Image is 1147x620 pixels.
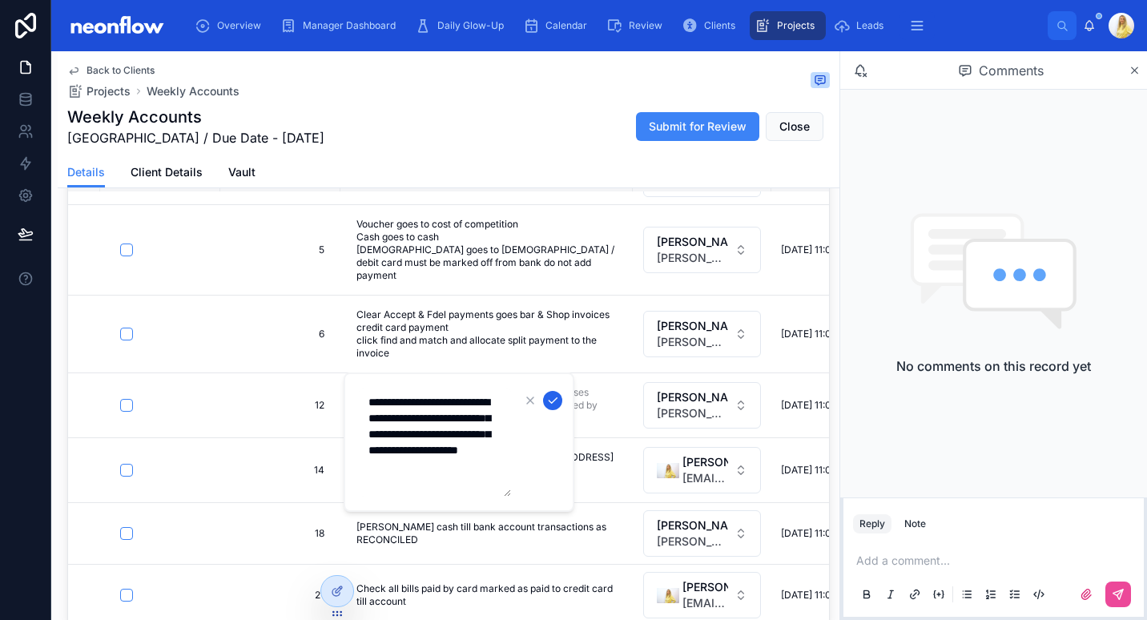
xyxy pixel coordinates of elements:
button: Select Button [643,227,761,273]
button: Select Button [643,382,761,429]
a: Projects [750,11,826,40]
span: [PERSON_NAME][EMAIL_ADDRESS][DOMAIN_NAME] [657,334,728,350]
button: Select Button [643,447,761,493]
span: Review [629,19,662,32]
span: 14 [236,464,324,477]
span: Submit for Review [649,119,747,135]
span: [PERSON_NAME][EMAIL_ADDRESS][DOMAIN_NAME] [657,405,728,421]
a: Daily Glow-Up [410,11,515,40]
div: scrollable content [182,8,1048,43]
a: Client Details [131,158,203,190]
span: 18 [236,527,324,540]
h2: No comments on this record yet [896,356,1091,376]
button: Select Button [643,510,761,557]
span: [PERSON_NAME] [657,234,728,250]
span: [DATE] 11:05 [781,399,837,412]
span: [PERSON_NAME] [657,318,728,334]
span: 12 [236,399,324,412]
span: Back to Clients [87,64,155,77]
span: Voucher goes to cost of competition Cash goes to cash [DEMOGRAPHIC_DATA] goes to [DEMOGRAPHIC_DAT... [356,218,617,282]
span: 6 [236,328,324,340]
button: Select Button [643,311,761,357]
a: Review [602,11,674,40]
span: 21 [236,589,324,602]
span: [PERSON_NAME][EMAIL_ADDRESS][DOMAIN_NAME] [657,250,728,266]
span: [PERSON_NAME][EMAIL_ADDRESS][DOMAIN_NAME] [657,533,728,550]
span: Details [67,164,105,180]
a: Overview [190,11,272,40]
span: [PERSON_NAME] [682,454,728,470]
span: 5 [236,244,324,256]
span: [PERSON_NAME] [682,579,728,595]
span: [EMAIL_ADDRESS][DOMAIN_NAME] [682,470,728,486]
span: [PERSON_NAME] cash till bank account transactions as RECONCILED [356,521,617,546]
button: Close [766,112,823,141]
a: Vault [228,158,256,190]
a: Projects [67,83,131,99]
a: Back to Clients [67,64,155,77]
span: Calendar [545,19,587,32]
img: App logo [64,13,169,38]
span: Close [779,119,810,135]
h1: Weekly Accounts [67,106,324,128]
span: [DATE] 11:05 [781,464,837,477]
span: [GEOGRAPHIC_DATA] / Due Date - [DATE] [67,128,324,147]
span: [DATE] 11:05 [781,589,837,602]
span: Manager Dashboard [303,19,396,32]
span: Clear Accept & Fdel payments goes bar & Shop invoices credit card payment click find and match an... [356,308,617,360]
a: Manager Dashboard [276,11,407,40]
span: [EMAIL_ADDRESS][DOMAIN_NAME] [682,595,728,611]
span: [PERSON_NAME] [657,517,728,533]
span: Leads [856,19,883,32]
span: Comments [979,61,1044,80]
span: Projects [87,83,131,99]
span: Projects [777,19,815,32]
span: Daily Glow-Up [437,19,504,32]
span: [DATE] 11:05 [781,527,837,540]
span: Client Details [131,164,203,180]
span: Clients [704,19,735,32]
button: Submit for Review [636,112,759,141]
a: Details [67,158,105,188]
a: Calendar [518,11,598,40]
span: Overview [217,19,261,32]
span: Check all bills paid by card marked as paid to credit card till account [356,582,617,608]
span: [PERSON_NAME] [657,389,728,405]
span: [DATE] 11:05 [781,328,837,340]
a: Weekly Accounts [147,83,239,99]
a: Clients [677,11,747,40]
span: Vault [228,164,256,180]
button: Reply [853,514,891,533]
button: Note [898,514,932,533]
span: [DATE] 11:05 [781,244,837,256]
a: Leads [829,11,895,40]
div: Note [904,517,926,530]
button: Select Button [643,572,761,618]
